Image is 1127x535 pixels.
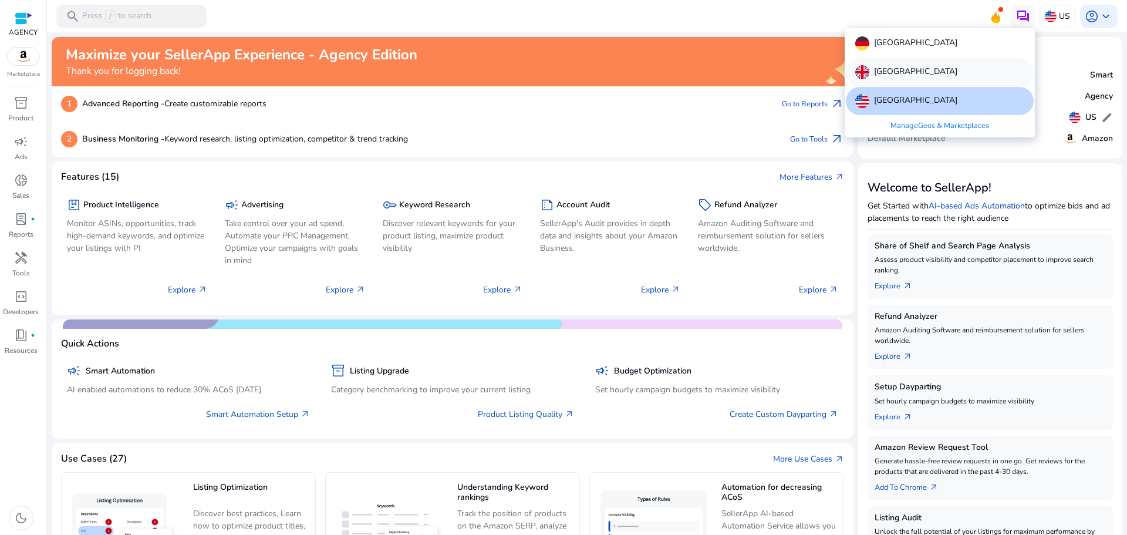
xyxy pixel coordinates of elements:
[874,94,957,108] p: [GEOGRAPHIC_DATA]
[855,65,869,79] img: uk.svg
[874,65,957,79] p: [GEOGRAPHIC_DATA]
[874,36,957,51] p: [GEOGRAPHIC_DATA]
[855,36,869,51] img: de.svg
[881,115,998,136] a: ManageGeos & Marketplaces
[855,94,869,108] img: us.svg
